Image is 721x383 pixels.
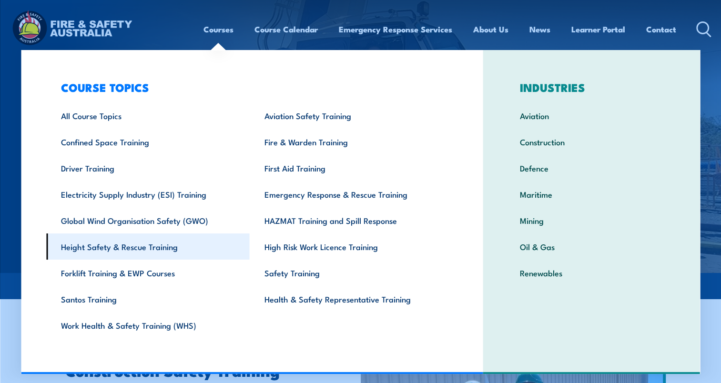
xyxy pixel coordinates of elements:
[46,260,250,286] a: Forklift Training & EWP Courses
[250,233,453,260] a: High Risk Work Licence Training
[250,181,453,207] a: Emergency Response & Rescue Training
[46,181,250,207] a: Electricity Supply Industry (ESI) Training
[250,207,453,233] a: HAZMAT Training and Spill Response
[46,102,250,129] a: All Course Topics
[505,155,678,181] a: Defence
[505,129,678,155] a: Construction
[505,260,678,286] a: Renewables
[46,233,250,260] a: Height Safety & Rescue Training
[46,129,250,155] a: Confined Space Training
[571,17,625,42] a: Learner Portal
[46,81,453,94] h3: COURSE TOPICS
[250,286,453,312] a: Health & Safety Representative Training
[46,155,250,181] a: Driver Training
[646,17,676,42] a: Contact
[505,81,678,94] h3: INDUSTRIES
[65,363,317,377] h2: Construction Safety Training
[505,233,678,260] a: Oil & Gas
[46,286,250,312] a: Santos Training
[505,181,678,207] a: Maritime
[250,102,453,129] a: Aviation Safety Training
[250,260,453,286] a: Safety Training
[46,207,250,233] a: Global Wind Organisation Safety (GWO)
[46,312,250,338] a: Work Health & Safety Training (WHS)
[529,17,550,42] a: News
[505,102,678,129] a: Aviation
[250,155,453,181] a: First Aid Training
[473,17,508,42] a: About Us
[254,17,318,42] a: Course Calendar
[339,17,452,42] a: Emergency Response Services
[250,129,453,155] a: Fire & Warden Training
[505,207,678,233] a: Mining
[203,17,234,42] a: Courses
